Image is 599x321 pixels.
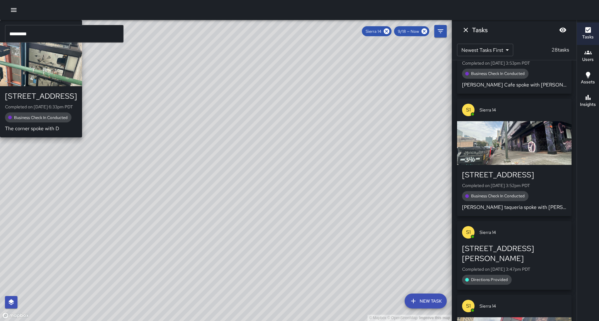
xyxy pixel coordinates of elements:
[557,24,569,36] button: Blur
[472,25,488,35] h6: Tasks
[580,101,596,108] h6: Insights
[5,125,77,132] p: The corner spoke with D
[480,107,567,113] span: Sierra 14
[394,29,423,34] span: 9/18 — Now
[480,303,567,309] span: Sierra 14
[480,229,567,235] span: Sierra 14
[462,266,567,272] p: Completed on [DATE] 3:47pm PDT
[362,29,385,34] span: Sierra 14
[549,46,572,54] p: 28 tasks
[467,277,512,282] span: Directions Provided
[5,91,77,101] div: [STREET_ADDRESS]
[462,204,567,211] p: [PERSON_NAME] taqueria spoke with [PERSON_NAME]
[582,34,594,41] h6: Tasks
[10,115,71,120] span: Business Check In Conducted
[581,79,595,86] h6: Assets
[457,44,513,56] div: Newest Tasks First
[467,71,528,76] span: Business Check In Conducted
[577,67,599,90] button: Assets
[5,104,77,110] p: Completed on [DATE] 6:33pm PDT
[460,24,472,36] button: Dismiss
[577,22,599,45] button: Tasks
[466,229,471,236] p: S1
[362,26,392,36] div: Sierra 14
[577,90,599,112] button: Insights
[462,182,567,189] p: Completed on [DATE] 3:52pm PDT
[405,294,447,309] button: New Task
[462,170,567,180] div: [STREET_ADDRESS]
[466,302,471,310] p: S1
[462,244,567,264] div: [STREET_ADDRESS][PERSON_NAME]
[457,221,572,290] button: S1Sierra 14[STREET_ADDRESS][PERSON_NAME]Completed on [DATE] 3:47pm PDTDirections Provided
[462,60,567,66] p: Completed on [DATE] 3:53pm PDT
[462,81,567,89] p: [PERSON_NAME] Cafe spoke with [PERSON_NAME]
[467,193,528,199] span: Business Check In Conducted
[466,106,471,114] p: S1
[457,99,572,216] button: S1Sierra 14[STREET_ADDRESS]Completed on [DATE] 3:52pm PDTBusiness Check In Conducted[PERSON_NAME]...
[434,25,447,37] button: Filters
[577,45,599,67] button: Users
[582,56,594,63] h6: Users
[394,26,429,36] div: 9/18 — Now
